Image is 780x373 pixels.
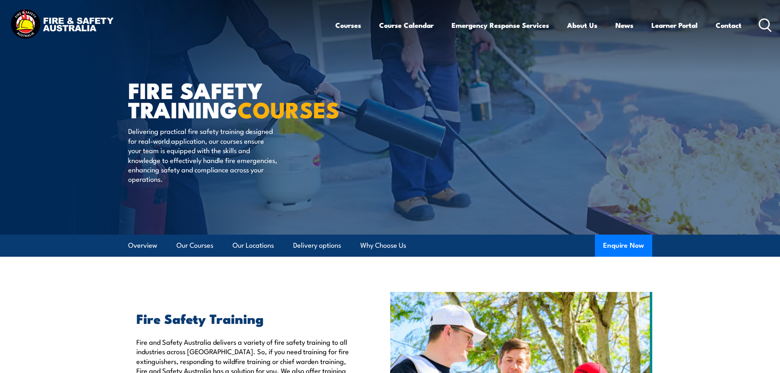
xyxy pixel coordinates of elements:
[379,14,434,36] a: Course Calendar
[176,235,213,256] a: Our Courses
[293,235,341,256] a: Delivery options
[360,235,406,256] a: Why Choose Us
[452,14,549,36] a: Emergency Response Services
[237,92,339,126] strong: COURSES
[567,14,597,36] a: About Us
[233,235,274,256] a: Our Locations
[716,14,742,36] a: Contact
[615,14,633,36] a: News
[128,235,157,256] a: Overview
[128,80,330,118] h1: FIRE SAFETY TRAINING
[651,14,698,36] a: Learner Portal
[128,126,278,183] p: Delivering practical fire safety training designed for real-world application, our courses ensure...
[335,14,361,36] a: Courses
[595,235,652,257] button: Enquire Now
[136,312,353,324] h2: Fire Safety Training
